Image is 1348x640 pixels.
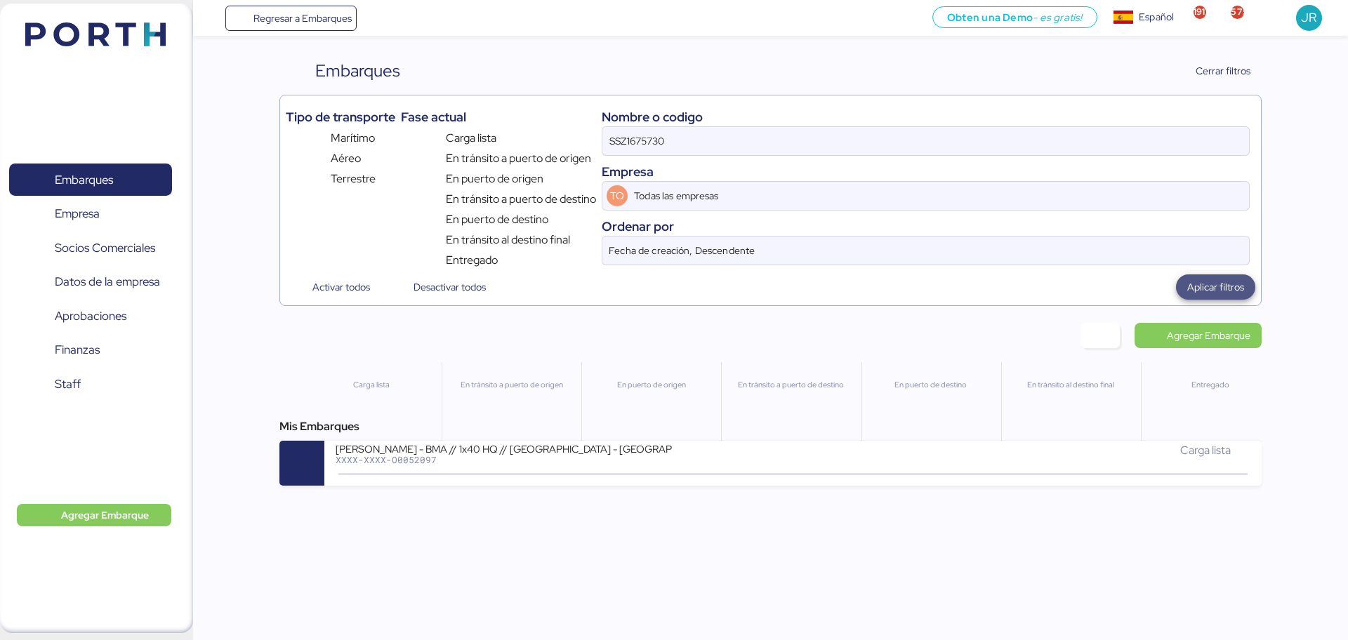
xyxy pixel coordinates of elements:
div: En tránsito al destino final [1007,379,1135,391]
a: Aprobaciones [9,300,172,332]
span: En puerto de destino [446,211,548,228]
a: Embarques [9,164,172,196]
span: Aplicar filtros [1187,279,1244,295]
span: Marítimo [331,130,375,147]
div: En puerto de destino [868,379,995,391]
button: Agregar Embarque [17,504,171,526]
span: Activar todos [312,279,370,295]
a: Datos de la empresa [9,266,172,298]
span: JR [1301,8,1316,27]
span: Embarques [55,170,113,190]
div: Carga lista [308,379,435,391]
span: Terrestre [331,171,376,187]
a: Finanzas [9,334,172,366]
div: Ordenar por [602,217,1250,236]
span: Cerrar filtros [1196,62,1250,79]
span: Finanzas [55,340,100,360]
span: TO [610,188,624,204]
span: Empresa [55,204,100,224]
span: Carga lista [446,130,496,147]
input: TO [632,182,1210,210]
span: En tránsito a puerto de origen [446,150,591,167]
span: Socios Comerciales [55,238,155,258]
button: Cerrar filtros [1167,58,1262,84]
a: Socios Comerciales [9,232,172,264]
div: En tránsito a puerto de origen [448,379,575,391]
div: Español [1139,10,1174,25]
div: XXXX-XXXX-O0052097 [336,455,673,465]
span: Staff [55,374,81,394]
button: Menu [201,6,225,30]
span: Datos de la empresa [55,272,160,292]
div: Entregado [1147,379,1274,391]
span: En puerto de origen [446,171,543,187]
div: Nombre o codigo [602,107,1250,126]
div: [PERSON_NAME] - BMA // 1x40 HQ // [GEOGRAPHIC_DATA] - [GEOGRAPHIC_DATA] // MBL:Pendiente - HBL: A... [336,442,673,454]
span: Aprobaciones [55,306,126,326]
span: Desactivar todos [414,279,486,295]
button: Aplicar filtros [1176,274,1255,300]
span: En tránsito al destino final [446,232,570,248]
div: En tránsito a puerto de destino [727,379,854,391]
div: Fase actual [401,107,595,126]
span: Aéreo [331,150,361,167]
a: Regresar a Embarques [225,6,357,31]
div: Mis Embarques [279,418,1261,435]
a: Agregar Embarque [1135,323,1262,348]
a: Empresa [9,198,172,230]
span: Agregar Embarque [61,507,149,524]
button: Activar todos [286,274,381,300]
span: Regresar a Embarques [253,10,352,27]
div: Empresa [602,162,1250,181]
span: En tránsito a puerto de destino [446,191,596,208]
span: Carga lista [1180,443,1231,458]
div: En puerto de origen [588,379,715,391]
div: Tipo de transporte [286,107,395,126]
div: Embarques [315,58,400,84]
a: Staff [9,368,172,400]
button: Desactivar todos [387,274,497,300]
span: Agregar Embarque [1167,327,1250,344]
span: Entregado [446,252,498,269]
